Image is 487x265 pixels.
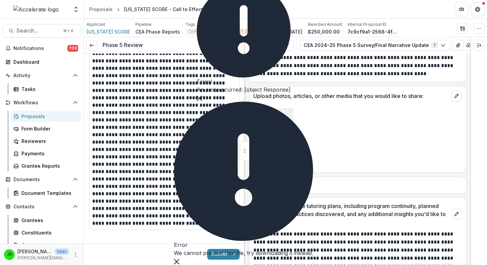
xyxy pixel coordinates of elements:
[256,108,297,166] div: Piloting-Literacy-Intervention-in-Knox-County-Schools.pdfdownload-form-response
[13,58,75,65] div: Dashboard
[71,3,81,16] button: Open entity switcher
[21,138,75,145] div: Reviewers
[21,242,75,249] div: Communications
[348,21,386,28] p: Internal Proposal ID
[55,249,69,255] p: User
[11,84,81,95] a: Tasks
[267,21,284,28] p: Duration
[11,148,81,159] a: Payments
[135,28,180,35] p: CEA Phase Reports
[67,45,78,52] span: 703
[86,21,105,28] p: Applicant
[62,27,75,35] div: ⌘ + K
[3,70,81,81] button: Open Activity
[263,145,290,151] span: Piloting-Literacy-Intervention-in-Knox-County-Schools.pdf
[13,5,59,13] img: Accelerate logo
[17,248,52,255] p: [PERSON_NAME]
[13,177,70,182] span: Documents
[11,136,81,147] a: Reviewers
[11,240,81,251] a: Communications
[348,28,398,35] p: 7c9cf9a1-2568-4f46-9f02-bd6bb4f76352
[451,209,462,219] button: edit
[11,111,81,122] a: Proposals
[3,43,81,54] button: Notifications703
[11,227,81,238] a: Constituents
[256,155,297,166] button: download-form-response
[185,21,195,28] p: Tags
[3,174,81,185] button: Open Documents
[248,40,294,51] button: Proposal
[71,251,79,259] button: More
[308,21,342,28] p: Awarded Amount
[135,21,151,28] p: Pipeline
[7,252,12,257] div: Jennifer Bronson
[103,42,143,48] h3: Phase 5 Review
[207,249,240,260] button: Submit
[86,28,130,35] a: [US_STATE] SCORE
[21,190,75,197] div: Document Templates
[13,100,70,106] span: Workflows
[21,125,75,132] div: Form Builder
[299,40,450,51] button: CEA 2024-25 Phase 5 Survey/Final Narrative Update7
[21,162,75,169] div: Grantee Reports
[86,4,115,14] a: Proposals
[13,204,70,210] span: Contacts
[267,28,302,35] p: [DATE] - [DATE]
[13,73,70,78] span: Activity
[253,202,448,226] p: Describe your future tutoring plans, including program continuity, planned changes, best practice...
[3,97,81,108] button: Open Workflows
[253,92,448,100] p: Upload photos, articles, or other media that you would like to share:
[227,29,259,34] span: CoP (SY 24-25)
[86,4,237,14] nav: breadcrumb
[308,28,340,35] p: $250,000.00
[11,160,81,171] a: Grantee Reports
[455,3,468,16] button: Partners
[21,86,75,93] div: Tasks
[21,229,75,236] div: Constituents
[232,40,242,51] button: Options
[11,188,81,199] a: Document Templates
[21,150,75,157] div: Payments
[21,113,75,120] div: Proposals
[474,40,484,51] button: Expand right
[3,201,81,212] button: Open Contacts
[17,255,69,261] p: [PERSON_NAME][EMAIL_ADDRESS][PERSON_NAME][DOMAIN_NAME]
[89,6,113,13] div: Proposals
[21,217,75,224] div: Grantees
[3,24,81,38] button: Search...
[124,6,234,13] div: [US_STATE] SCORE - Call to Effective Action - 2
[471,3,484,16] button: Get Help
[188,29,220,34] span: CEA (SY 24-25)
[3,56,81,67] a: Dashboard
[451,91,462,101] button: edit
[13,46,67,51] span: Notifications
[16,28,59,34] span: Search...
[453,40,464,51] button: View Attached Files
[11,215,81,226] a: Grantees
[11,123,81,134] a: Form Builder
